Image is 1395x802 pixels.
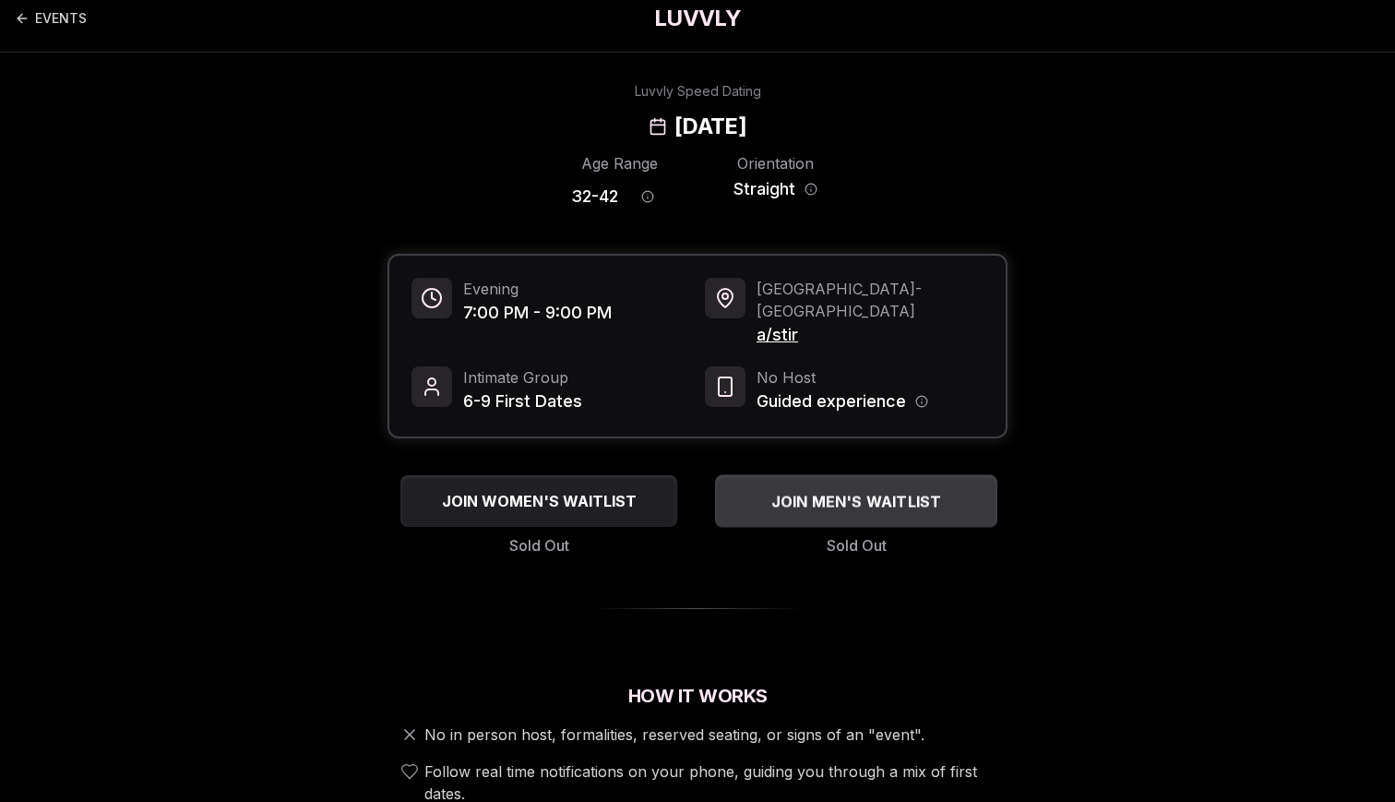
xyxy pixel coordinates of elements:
[915,395,928,408] button: Host information
[733,176,795,202] span: Straight
[805,183,817,196] button: Orientation information
[463,278,612,300] span: Evening
[509,534,569,557] span: Sold Out
[571,184,618,209] span: 32 - 42
[571,152,668,174] div: Age Range
[827,534,887,557] span: Sold Out
[463,366,582,389] span: Intimate Group
[438,490,640,512] span: JOIN WOMEN'S WAITLIST
[768,490,946,512] span: JOIN MEN'S WAITLIST
[463,300,612,326] span: 7:00 PM - 9:00 PM
[463,389,582,414] span: 6-9 First Dates
[757,366,928,389] span: No Host
[757,322,984,348] span: a/stir
[654,4,741,33] a: LUVVLY
[757,389,906,414] span: Guided experience
[387,683,1008,709] h2: How It Works
[715,474,997,527] button: JOIN MEN'S WAITLIST - Sold Out
[627,176,668,217] button: Age range information
[400,475,677,527] button: JOIN WOMEN'S WAITLIST - Sold Out
[674,112,746,141] h2: [DATE]
[635,82,761,101] div: Luvvly Speed Dating
[757,278,984,322] span: [GEOGRAPHIC_DATA] - [GEOGRAPHIC_DATA]
[424,724,924,746] span: No in person host, formalities, reserved seating, or signs of an "event".
[727,152,824,174] div: Orientation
